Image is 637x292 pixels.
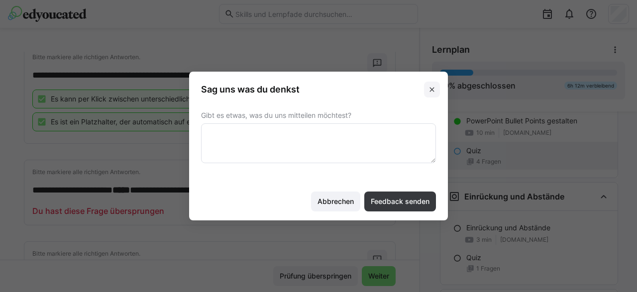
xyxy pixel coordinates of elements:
[311,192,360,211] button: Abbrechen
[369,196,431,206] span: Feedback senden
[201,111,436,119] span: Gibt es etwas, was du uns mitteilen möchtest?
[364,192,436,211] button: Feedback senden
[316,196,355,206] span: Abbrechen
[201,84,300,95] h3: Sag uns was du denkst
